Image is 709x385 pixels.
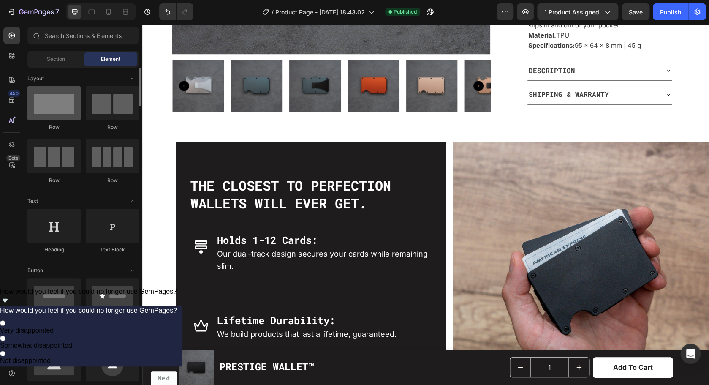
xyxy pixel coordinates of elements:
span: Button [27,267,43,274]
div: Beta [6,155,20,161]
div: Add to cart [471,339,511,348]
span: Layout [27,75,44,82]
div: Publish [660,8,681,16]
h2: Lifetime Durability: [74,289,290,303]
span: Toggle open [125,264,139,277]
div: Row [86,177,139,184]
p: 95 x 64 x 8 mm | 45 g [386,17,529,27]
img: gempages_582094437283267416-710d39fa-cd3a-43dc-a7d8-9253989d6456.jpg [310,118,567,375]
iframe: Design area [142,24,709,385]
span: Text [27,197,38,205]
span: Product Page - [DATE] 18:43:02 [275,8,365,16]
button: 7 [3,3,63,20]
h2: We build products that last a lifetime, guaranteed. [74,303,290,317]
div: Heading [27,246,81,254]
h2: Holds 1-12 Cards: [74,209,290,223]
h2: THE CLOSEST TO PERFECTION WALLETS WILL EVER GET. [47,152,297,189]
span: Toggle open [125,72,139,85]
p: DESCRIPTION [386,41,433,52]
div: Row [27,123,81,131]
button: Save [622,3,649,20]
button: Add to cart [451,333,530,354]
span: Section [47,55,65,63]
div: Row [86,123,139,131]
p: 7 [55,7,59,17]
button: Carousel Next Arrow [331,57,341,67]
div: Row [27,177,81,184]
button: Publish [653,3,688,20]
input: Search Sections & Elements [27,27,139,44]
span: / [272,8,274,16]
input: quantity [388,334,426,353]
div: Text Block [86,246,139,254]
button: Carousel Back Arrow [37,57,47,67]
div: Open Intercom Messenger [680,344,701,364]
span: Element [101,55,120,63]
h2: Our dual-track design secures your cards while remaining slim. [74,223,290,249]
button: decrement [368,334,388,353]
span: Save [629,8,643,16]
strong: Material: [386,8,414,16]
div: 450 [8,90,20,97]
button: 1 product assigned [537,3,618,20]
span: 1 product assigned [544,8,599,16]
span: Published [394,8,417,16]
span: Toggle open [125,194,139,208]
div: Undo/Redo [159,3,193,20]
strong: Specifications: [386,18,432,26]
p: SHIPPING & WARRANTY [386,65,467,76]
p: TPU [386,7,529,17]
button: increment [426,334,447,353]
